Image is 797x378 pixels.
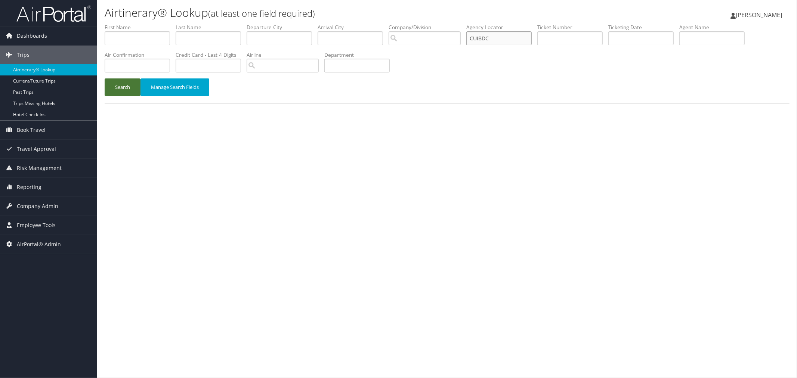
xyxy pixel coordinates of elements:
span: Trips [17,46,30,64]
label: First Name [105,24,176,31]
label: Air Confirmation [105,51,176,59]
small: (at least one field required) [208,7,315,19]
label: Last Name [176,24,247,31]
span: Employee Tools [17,216,56,235]
span: [PERSON_NAME] [736,11,782,19]
label: Ticket Number [537,24,608,31]
label: Agency Locator [466,24,537,31]
label: Agent Name [679,24,750,31]
a: [PERSON_NAME] [730,4,790,26]
span: Book Travel [17,121,46,139]
span: Dashboards [17,27,47,45]
label: Airline [247,51,324,59]
span: AirPortal® Admin [17,235,61,254]
button: Manage Search Fields [140,78,209,96]
label: Credit Card - Last 4 Digits [176,51,247,59]
label: Departure City [247,24,318,31]
label: Company/Division [389,24,466,31]
button: Search [105,78,140,96]
span: Travel Approval [17,140,56,158]
label: Arrival City [318,24,389,31]
span: Reporting [17,178,41,196]
label: Ticketing Date [608,24,679,31]
span: Risk Management [17,159,62,177]
label: Department [324,51,395,59]
img: airportal-logo.png [16,5,91,22]
h1: Airtinerary® Lookup [105,5,561,21]
span: Company Admin [17,197,58,216]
